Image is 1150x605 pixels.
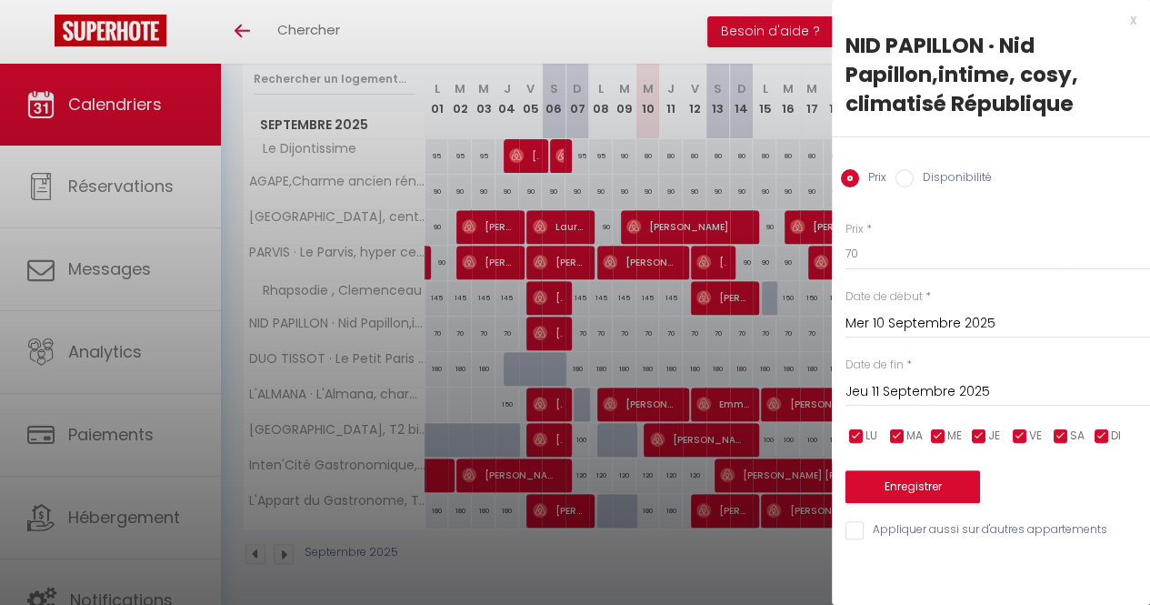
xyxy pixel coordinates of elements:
label: Prix [859,169,886,189]
label: Disponibilité [914,169,992,189]
span: JE [988,428,1000,445]
button: Enregistrer [845,470,980,503]
label: Date de fin [845,357,904,374]
span: SA [1070,428,1085,445]
button: Ouvrir le widget de chat LiveChat [15,7,69,62]
span: ME [947,428,962,445]
div: x [832,9,1136,31]
span: VE [1029,428,1042,445]
span: LU [865,428,877,445]
label: Date de début [845,288,923,306]
div: NID PAPILLON · Nid Papillon,intime, cosy, climatisé République [845,31,1136,118]
span: MA [906,428,923,445]
span: DI [1111,428,1121,445]
label: Prix [845,221,864,238]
